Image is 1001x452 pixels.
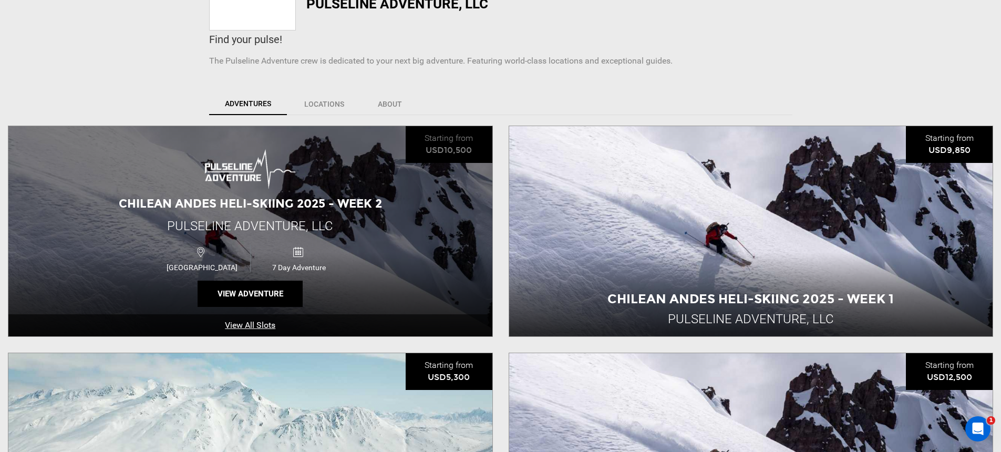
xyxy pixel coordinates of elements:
[288,93,360,115] a: Locations
[119,197,382,211] span: Chilean Andes Heli-Skiing 2025 - Week 2
[198,281,303,307] button: View Adventure
[153,263,250,272] span: [GEOGRAPHIC_DATA]
[204,148,296,190] img: images
[209,55,792,67] p: The Pulseline Adventure crew is dedicated to your next big adventure. Featuring world-class locat...
[987,416,995,425] span: 1
[167,219,333,233] span: Pulseline Adventure, LLC
[362,93,418,115] a: About
[209,32,792,47] div: Find your pulse!
[209,93,287,115] a: Adventures
[251,263,347,272] span: 7 Day Adventure
[965,416,990,441] iframe: Intercom live chat
[8,314,492,337] a: View All Slots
